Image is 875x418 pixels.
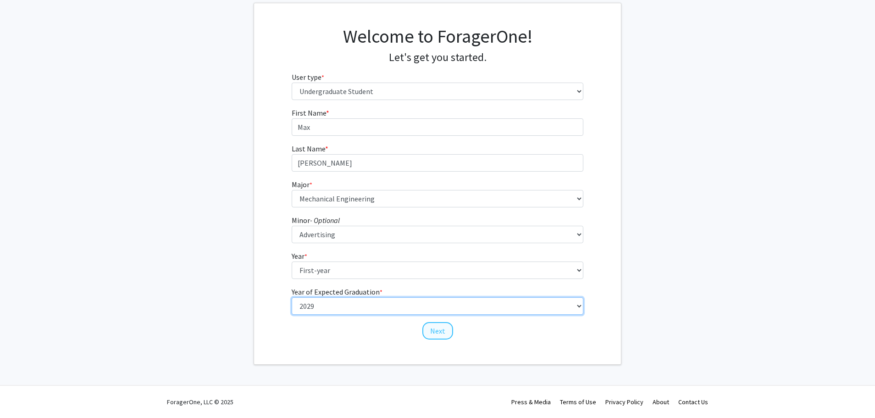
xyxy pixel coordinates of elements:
[292,51,584,64] h4: Let's get you started.
[292,251,307,262] label: Year
[292,144,325,153] span: Last Name
[605,398,643,406] a: Privacy Policy
[292,215,340,226] label: Minor
[292,72,324,83] label: User type
[292,286,382,297] label: Year of Expected Graduation
[678,398,708,406] a: Contact Us
[653,398,669,406] a: About
[167,386,233,418] div: ForagerOne, LLC © 2025
[292,108,326,117] span: First Name
[7,377,39,411] iframe: Chat
[310,216,340,225] i: - Optional
[560,398,596,406] a: Terms of Use
[511,398,551,406] a: Press & Media
[292,179,312,190] label: Major
[292,25,584,47] h1: Welcome to ForagerOne!
[422,322,453,340] button: Next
